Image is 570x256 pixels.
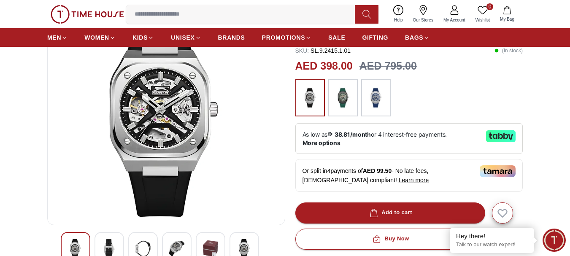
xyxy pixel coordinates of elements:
span: My Account [440,17,469,23]
img: ... [332,84,354,112]
button: Buy Now [295,229,485,250]
a: Our Stores [408,3,438,25]
span: Our Stores [410,17,437,23]
span: MEN [47,33,61,42]
span: Wishlist [472,17,493,23]
span: Learn more [399,177,429,183]
span: BAGS [405,33,423,42]
span: SALE [328,33,345,42]
span: UNISEX [171,33,195,42]
div: Add to cart [368,208,412,218]
a: BAGS [405,30,430,45]
img: Tamara [480,165,516,177]
span: Help [391,17,406,23]
a: SALE [328,30,345,45]
div: Or split in 4 payments of - No late fees, [DEMOGRAPHIC_DATA] compliant! [295,159,523,192]
a: KIDS [132,30,154,45]
img: ... [51,5,124,24]
p: SL.9.2415.1.01 [295,46,351,55]
button: My Bag [495,4,519,24]
button: Add to cart [295,202,485,224]
a: PROMOTIONS [262,30,312,45]
a: MEN [47,30,68,45]
span: WOMEN [84,33,109,42]
a: 0Wishlist [470,3,495,25]
img: ... [300,84,321,112]
a: Help [389,3,408,25]
h2: AED 398.00 [295,58,353,74]
span: PROMOTIONS [262,33,305,42]
h3: AED 795.00 [359,58,417,74]
span: AED 99.50 [363,167,392,174]
span: BRANDS [218,33,245,42]
div: Buy Now [371,234,409,244]
p: ( In stock ) [494,46,523,55]
a: WOMEN [84,30,116,45]
a: GIFTING [362,30,388,45]
img: SLAZENGER Men Automatic Black Dial Watch - SL.9.2415.1.01 [54,16,278,218]
p: Talk to our watch expert! [456,241,528,248]
div: Hey there! [456,232,528,240]
span: SKU : [295,47,309,54]
a: UNISEX [171,30,201,45]
img: ... [365,84,386,112]
span: 0 [486,3,493,10]
span: KIDS [132,33,148,42]
span: My Bag [497,16,518,22]
div: Chat Widget [543,229,566,252]
span: GIFTING [362,33,388,42]
a: BRANDS [218,30,245,45]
